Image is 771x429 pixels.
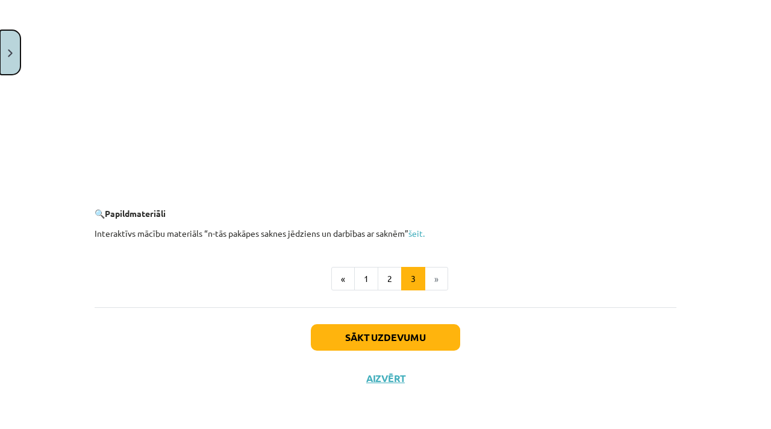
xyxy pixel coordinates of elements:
[8,49,13,57] img: icon-close-lesson-0947bae3869378f0d4975bcd49f059093ad1ed9edebbc8119c70593378902aed.svg
[105,208,110,219] b: P
[95,207,676,220] p: 🔍
[378,267,402,291] button: 2
[363,372,408,384] button: Aizvērt
[401,267,425,291] button: 3
[331,267,355,291] button: «
[354,267,378,291] button: 1
[311,324,460,351] button: Sākt uzdevumu
[408,228,425,239] a: šeit.
[110,208,166,219] b: apildmateriāli
[95,227,676,240] p: Interaktīvs mācību materiāls “n-tās pakāpes saknes jēdziens un darbības ar saknēm”
[95,267,676,291] nav: Page navigation example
